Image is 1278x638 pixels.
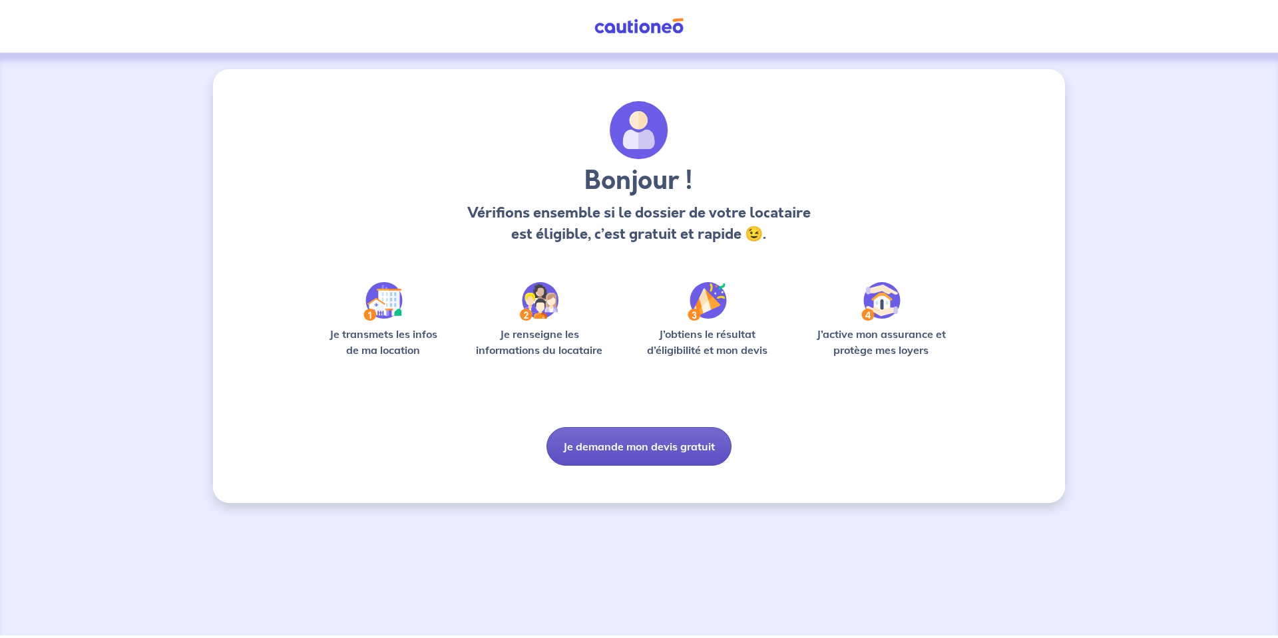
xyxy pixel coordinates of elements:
img: archivate [610,101,668,160]
p: Je renseigne les informations du locataire [468,326,611,358]
button: Je demande mon devis gratuit [546,427,732,466]
p: Je transmets les infos de ma location [319,326,447,358]
p: J’obtiens le résultat d’éligibilité et mon devis [632,326,783,358]
h3: Bonjour ! [463,165,814,197]
p: J’active mon assurance et protège mes loyers [803,326,958,358]
img: /static/c0a346edaed446bb123850d2d04ad552/Step-2.svg [520,282,558,321]
img: /static/90a569abe86eec82015bcaae536bd8e6/Step-1.svg [363,282,403,321]
img: /static/f3e743aab9439237c3e2196e4328bba9/Step-3.svg [688,282,727,321]
img: /static/bfff1cf634d835d9112899e6a3df1a5d/Step-4.svg [861,282,901,321]
img: Cautioneo [589,18,689,35]
p: Vérifions ensemble si le dossier de votre locataire est éligible, c’est gratuit et rapide 😉. [463,202,814,245]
